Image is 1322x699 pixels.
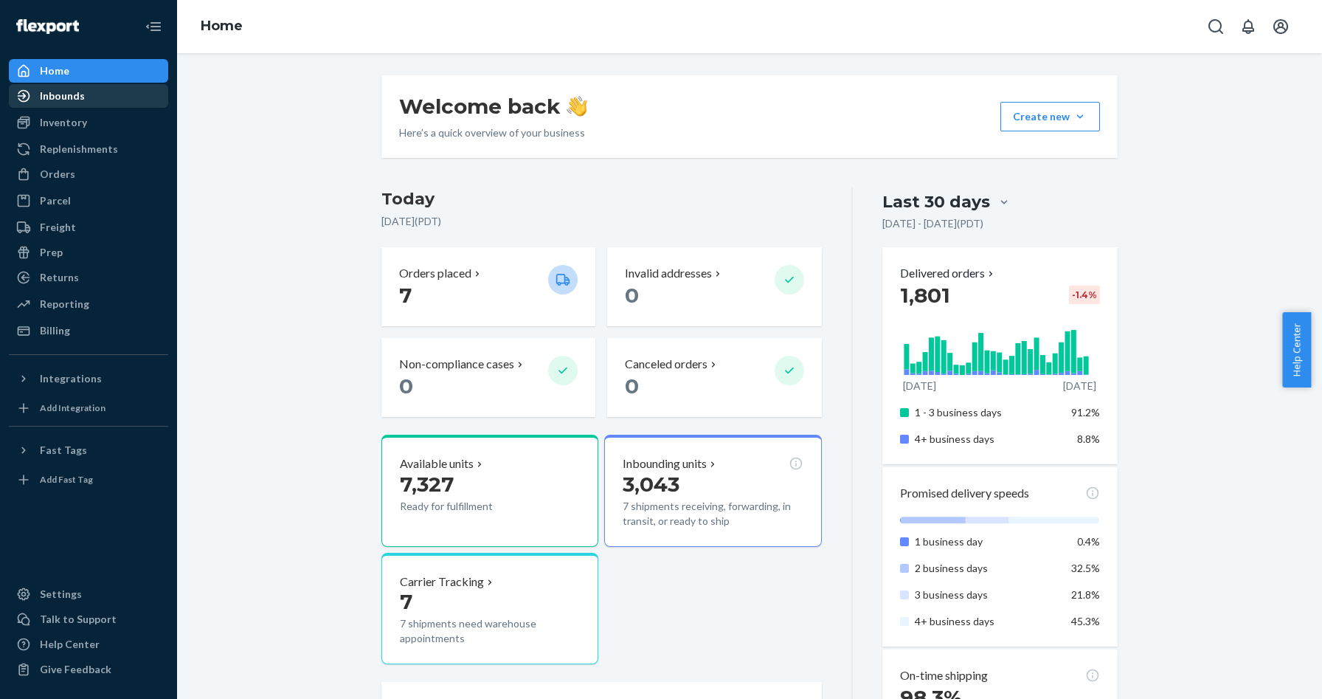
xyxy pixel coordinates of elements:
[40,637,100,652] div: Help Center
[625,373,639,399] span: 0
[399,93,587,120] h1: Welcome back
[381,338,595,417] button: Non-compliance cases 0
[9,468,168,492] a: Add Fast Tag
[9,59,168,83] a: Home
[903,379,936,393] p: [DATE]
[915,588,1060,602] p: 3 business days
[623,472,679,497] span: 3,043
[40,193,71,208] div: Parcel
[40,142,118,156] div: Replenishments
[882,190,990,213] div: Last 30 days
[40,89,85,103] div: Inbounds
[16,19,79,34] img: Flexport logo
[399,356,514,373] p: Non-compliance cases
[9,582,168,606] a: Settings
[400,589,412,614] span: 7
[9,396,168,420] a: Add Integration
[900,283,950,308] span: 1,801
[381,187,822,211] h3: Today
[1069,286,1100,304] div: -1.4 %
[40,167,75,182] div: Orders
[40,220,76,235] div: Freight
[400,574,484,590] p: Carrier Tracking
[381,553,598,665] button: Carrier Tracking77 shipments need warehouse appointments
[604,435,821,547] button: Inbounding units3,0437 shipments receiving, forwarding, in transit, or ready to ship
[625,283,639,308] span: 0
[399,283,412,308] span: 7
[399,125,587,140] p: Here’s a quick overview of your business
[40,245,63,260] div: Prep
[40,323,70,338] div: Billing
[40,612,117,627] div: Talk to Support
[915,405,1060,420] p: 1 - 3 business days
[623,499,803,528] p: 7 shipments receiving, forwarding, in transit, or ready to ship
[900,485,1029,502] p: Promised delivery speeds
[915,561,1060,576] p: 2 business days
[381,214,822,229] p: [DATE] ( PDT )
[1077,535,1100,548] span: 0.4%
[625,265,712,282] p: Invalid addresses
[9,367,168,390] button: Integrations
[400,616,580,646] p: 7 shipments need warehouse appointments
[9,658,168,681] button: Give Feedback
[40,402,105,414] div: Add Integration
[9,438,168,462] button: Fast Tags
[9,162,168,186] a: Orders
[400,455,474,472] p: Available units
[1071,588,1100,601] span: 21.8%
[9,292,168,316] a: Reporting
[9,241,168,264] a: Prep
[1063,379,1096,393] p: [DATE]
[400,472,454,497] span: 7,327
[623,455,707,472] p: Inbounding units
[201,18,243,34] a: Home
[9,111,168,134] a: Inventory
[607,338,821,417] button: Canceled orders 0
[900,265,997,282] button: Delivered orders
[40,587,82,602] div: Settings
[40,63,69,78] div: Home
[9,137,168,161] a: Replenishments
[399,265,471,282] p: Orders placed
[40,297,89,311] div: Reporting
[400,499,536,514] p: Ready for fulfillment
[40,270,79,285] div: Returns
[9,319,168,342] a: Billing
[9,84,168,108] a: Inbounds
[567,96,587,117] img: hand-wave emoji
[915,614,1060,629] p: 4+ business days
[139,12,168,41] button: Close Navigation
[1282,312,1311,388] button: Help Center
[189,5,255,48] ol: breadcrumbs
[40,115,87,130] div: Inventory
[1071,562,1100,574] span: 32.5%
[1000,102,1100,131] button: Create new
[40,473,93,486] div: Add Fast Tag
[40,443,87,458] div: Fast Tags
[1071,615,1100,627] span: 45.3%
[9,633,168,656] a: Help Center
[915,432,1060,447] p: 4+ business days
[399,373,413,399] span: 0
[9,189,168,213] a: Parcel
[40,371,102,386] div: Integrations
[1071,406,1100,419] span: 91.2%
[1233,12,1263,41] button: Open notifications
[40,662,111,677] div: Give Feedback
[381,247,595,326] button: Orders placed 7
[607,247,821,326] button: Invalid addresses 0
[9,216,168,239] a: Freight
[882,216,983,231] p: [DATE] - [DATE] ( PDT )
[381,435,598,547] button: Available units7,327Ready for fulfillment
[1201,12,1231,41] button: Open Search Box
[1266,12,1295,41] button: Open account menu
[900,667,988,684] p: On-time shipping
[1077,433,1100,445] span: 8.8%
[9,266,168,289] a: Returns
[625,356,707,373] p: Canceled orders
[9,607,168,631] a: Talk to Support
[915,534,1060,549] p: 1 business day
